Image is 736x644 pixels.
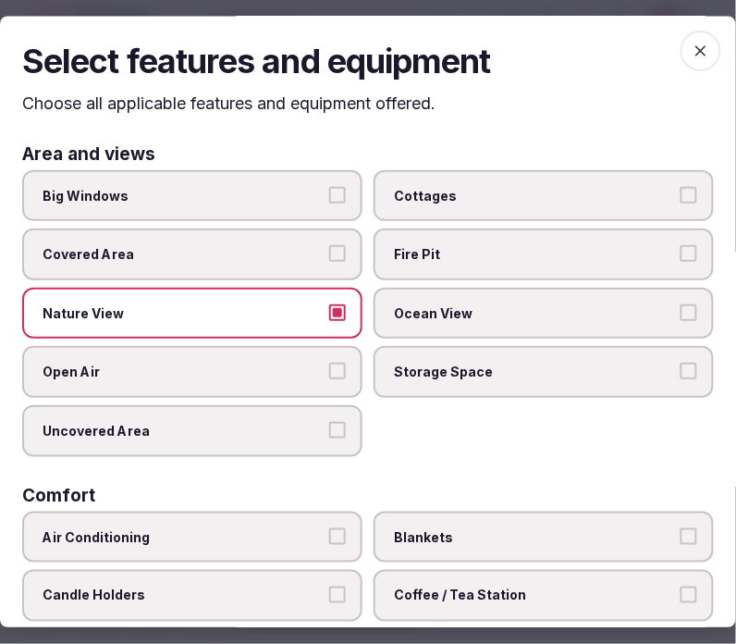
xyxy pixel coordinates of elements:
[681,364,697,380] button: Storage Space
[394,246,675,265] span: Fire Pit
[681,187,697,204] button: Cottages
[22,145,155,163] h3: Area and views
[329,422,346,439] button: Uncovered Area
[43,588,324,606] span: Candle Holders
[681,304,697,321] button: Ocean View
[681,246,697,263] button: Fire Pit
[22,93,714,116] p: Choose all applicable features and equipment offered.
[394,187,675,205] span: Cottages
[394,528,675,547] span: Blankets
[22,487,95,504] h3: Comfort
[43,364,324,382] span: Open Air
[43,528,324,547] span: Air Conditioning
[394,588,675,606] span: Coffee / Tea Station
[329,304,346,321] button: Nature View
[394,364,675,382] span: Storage Space
[394,304,675,323] span: Ocean View
[43,187,324,205] span: Big Windows
[329,528,346,545] button: Air Conditioning
[329,246,346,263] button: Covered Area
[43,246,324,265] span: Covered Area
[329,187,346,204] button: Big Windows
[329,588,346,604] button: Candle Holders
[681,528,697,545] button: Blankets
[22,38,714,84] h2: Select features and equipment
[329,364,346,380] button: Open Air
[43,422,324,440] span: Uncovered Area
[681,588,697,604] button: Coffee / Tea Station
[43,304,324,323] span: Nature View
